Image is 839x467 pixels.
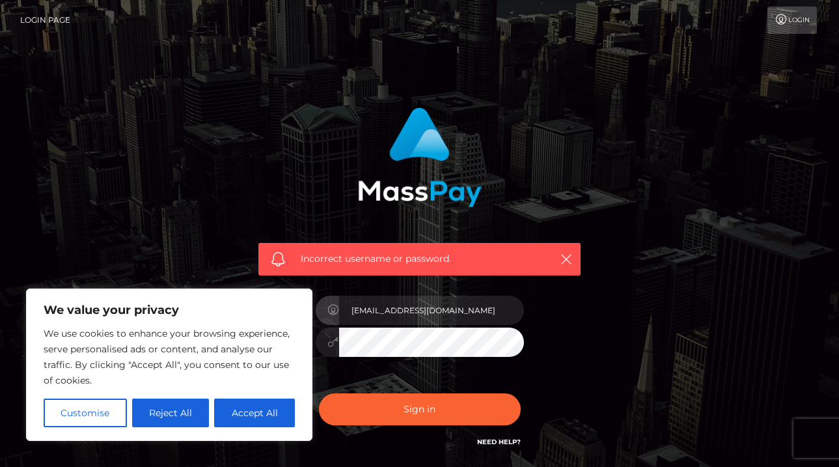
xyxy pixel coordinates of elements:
button: Accept All [214,399,295,427]
p: We value your privacy [44,302,295,318]
a: Need Help? [477,438,521,446]
img: MassPay Login [358,107,482,207]
a: Login Page [20,7,70,34]
button: Reject All [132,399,210,427]
p: We use cookies to enhance your browsing experience, serve personalised ads or content, and analys... [44,326,295,388]
div: We value your privacy [26,289,312,441]
span: Incorrect username or password. [301,252,538,266]
button: Customise [44,399,127,427]
a: Login [767,7,817,34]
button: Sign in [319,393,521,425]
input: Username... [339,296,524,325]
